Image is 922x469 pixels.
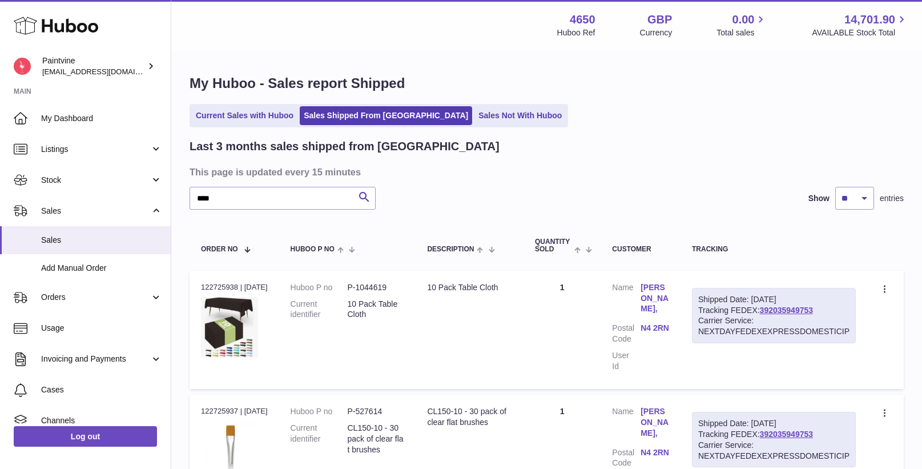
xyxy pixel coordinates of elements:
img: 1747297223.png [201,296,258,358]
a: N4 2RN [641,447,669,458]
strong: GBP [647,12,672,27]
div: Paintvine [42,55,145,77]
span: Quantity Sold [535,238,571,253]
dt: Current identifier [291,423,348,455]
div: 10 Pack Table Cloth [427,282,512,293]
h1: My Huboo - Sales report Shipped [190,74,904,93]
span: Order No [201,246,238,253]
div: Currency [640,27,673,38]
div: 122725938 | [DATE] [201,282,268,292]
span: Invoicing and Payments [41,354,150,364]
div: Shipped Date: [DATE] [698,418,849,429]
h2: Last 3 months sales shipped from [GEOGRAPHIC_DATA] [190,139,500,154]
dd: 10 Pack Table Cloth [347,299,404,320]
div: Shipped Date: [DATE] [698,294,849,305]
span: Sales [41,235,162,246]
span: Orders [41,292,150,303]
h3: This page is updated every 15 minutes [190,166,901,178]
a: [PERSON_NAME], [641,282,669,315]
a: Sales Not With Huboo [474,106,566,125]
a: 392035949753 [760,430,813,439]
dd: P-1044619 [347,282,404,293]
div: Tracking FEDEX: [692,288,856,344]
dt: Name [612,282,641,318]
span: AVAILABLE Stock Total [812,27,908,38]
span: 14,701.90 [844,12,895,27]
span: Cases [41,384,162,395]
span: My Dashboard [41,113,162,124]
dt: Postal Code [612,323,641,344]
span: Add Manual Order [41,263,162,274]
a: 392035949753 [760,306,813,315]
div: Customer [612,246,669,253]
strong: 4650 [570,12,595,27]
dd: P-527614 [347,406,404,417]
span: Huboo P no [291,246,335,253]
div: CL150-10 - 30 pack of clear flat brushes [427,406,512,428]
dt: Name [612,406,641,442]
dt: Huboo P no [291,406,348,417]
a: Log out [14,426,157,447]
span: Description [427,246,474,253]
span: Stock [41,175,150,186]
span: [EMAIL_ADDRESS][DOMAIN_NAME] [42,67,168,76]
dt: User Id [612,350,641,372]
span: Listings [41,144,150,155]
span: Total sales [716,27,767,38]
a: 14,701.90 AVAILABLE Stock Total [812,12,908,38]
dd: CL150-10 - 30 pack of clear flat brushes [347,423,404,455]
span: Usage [41,323,162,334]
dt: Current identifier [291,299,348,320]
a: Sales Shipped From [GEOGRAPHIC_DATA] [300,106,472,125]
div: Carrier Service: NEXTDAYFEDEXEXPRESSDOMESTICIP [698,315,849,337]
span: Channels [41,415,162,426]
a: Current Sales with Huboo [192,106,297,125]
div: Huboo Ref [557,27,595,38]
div: Tracking [692,246,856,253]
dt: Postal Code [612,447,641,469]
span: entries [880,193,904,204]
span: 0.00 [732,12,755,27]
label: Show [808,193,830,204]
span: Sales [41,206,150,217]
td: 1 [524,271,601,389]
div: 122725937 | [DATE] [201,406,268,416]
div: Carrier Service: NEXTDAYFEDEXEXPRESSDOMESTICIP [698,440,849,462]
dt: Huboo P no [291,282,348,293]
a: [PERSON_NAME], [641,406,669,439]
a: N4 2RN [641,323,669,334]
img: euan@paintvine.co.uk [14,58,31,75]
a: 0.00 Total sales [716,12,767,38]
div: Tracking FEDEX: [692,412,856,468]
